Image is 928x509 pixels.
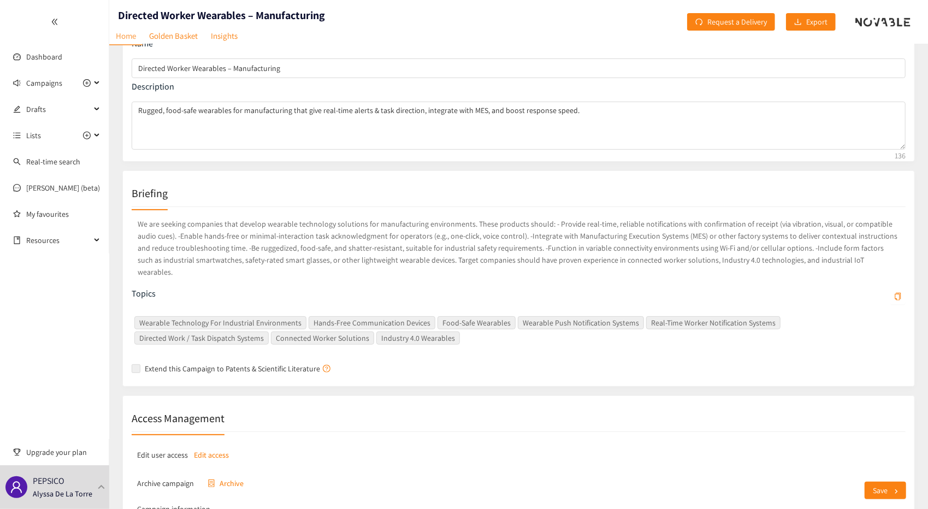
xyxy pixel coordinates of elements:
[695,18,703,27] span: redo
[204,27,244,44] a: Insights
[890,287,906,304] button: Wearable Technology For Industrial EnvironmentsHands-Free Communication DevicesFood-Safe Wearable...
[33,474,64,488] p: PEPSICO
[83,132,91,139] span: plus-circle
[132,81,906,93] p: Description
[806,16,827,28] span: Export
[132,288,156,300] p: Topics
[26,441,101,463] span: Upgrade your plan
[51,18,58,26] span: double-left
[140,363,320,375] span: Extend this Campaign to Patents & Scientific Literature
[865,482,906,499] button: Save
[109,27,143,45] a: Home
[139,332,264,344] span: Directed Work / Task Dispatch Systems
[894,293,902,301] span: copy
[26,203,101,225] a: My favourites
[26,125,41,146] span: Lists
[134,316,306,329] span: Wearable Technology For Industrial Environments
[646,316,781,329] span: Real-Time Worker Notification Systems
[707,16,767,28] span: Request a Delivery
[132,58,906,78] input: campaign name
[143,27,204,44] a: Golden Basket
[794,18,802,27] span: download
[518,316,644,329] span: Wearable Push Notification Systems
[13,236,21,244] span: book
[132,411,224,426] h2: Access Management
[13,448,21,456] span: trophy
[132,186,168,201] h2: Briefing
[276,332,369,344] span: Connected Worker Solutions
[381,332,455,344] span: Industry 4.0 Wearables
[139,317,302,329] span: Wearable Technology For Industrial Environments
[132,38,906,50] p: Name
[786,13,836,31] button: downloadExport
[13,79,21,87] span: sound
[26,72,62,94] span: Campaigns
[323,365,330,372] span: question-circle
[83,79,91,87] span: plus-circle
[13,105,21,113] span: edit
[118,8,325,23] h1: Directed Worker Wearables – Manufacturing
[271,332,374,345] span: Connected Worker Solutions
[132,102,906,150] textarea: campaign description
[314,317,430,329] span: Hands-Free Communication Devices
[438,316,516,329] span: Food-Safe Wearables
[13,132,21,139] span: unordered-list
[462,332,464,345] input: Wearable Technology For Industrial EnvironmentsHands-Free Communication DevicesFood-Safe Wearable...
[687,13,775,31] button: redoRequest a Delivery
[26,52,62,62] a: Dashboard
[194,446,229,464] button: Edit access
[523,317,639,329] span: Wearable Push Notification Systems
[376,332,460,345] span: Industry 4.0 Wearables
[442,317,511,329] span: Food-Safe Wearables
[137,449,188,461] div: Edit user access
[10,481,23,494] span: user
[26,229,91,251] span: Resources
[26,183,100,193] a: [PERSON_NAME] (beta)
[309,316,435,329] span: Hands-Free Communication Devices
[651,317,776,329] span: Real-Time Worker Notification Systems
[26,157,80,167] a: Real-time search
[194,449,229,461] p: Edit access
[132,216,906,280] p: We are seeking companies that develop wearable technology solutions for manufacturing environment...
[873,457,928,509] iframe: Chat Widget
[33,488,92,500] p: Alyssa De La Torre
[134,332,269,345] span: Directed Work / Task Dispatch Systems
[873,484,888,496] span: Save
[26,98,91,120] span: Drafts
